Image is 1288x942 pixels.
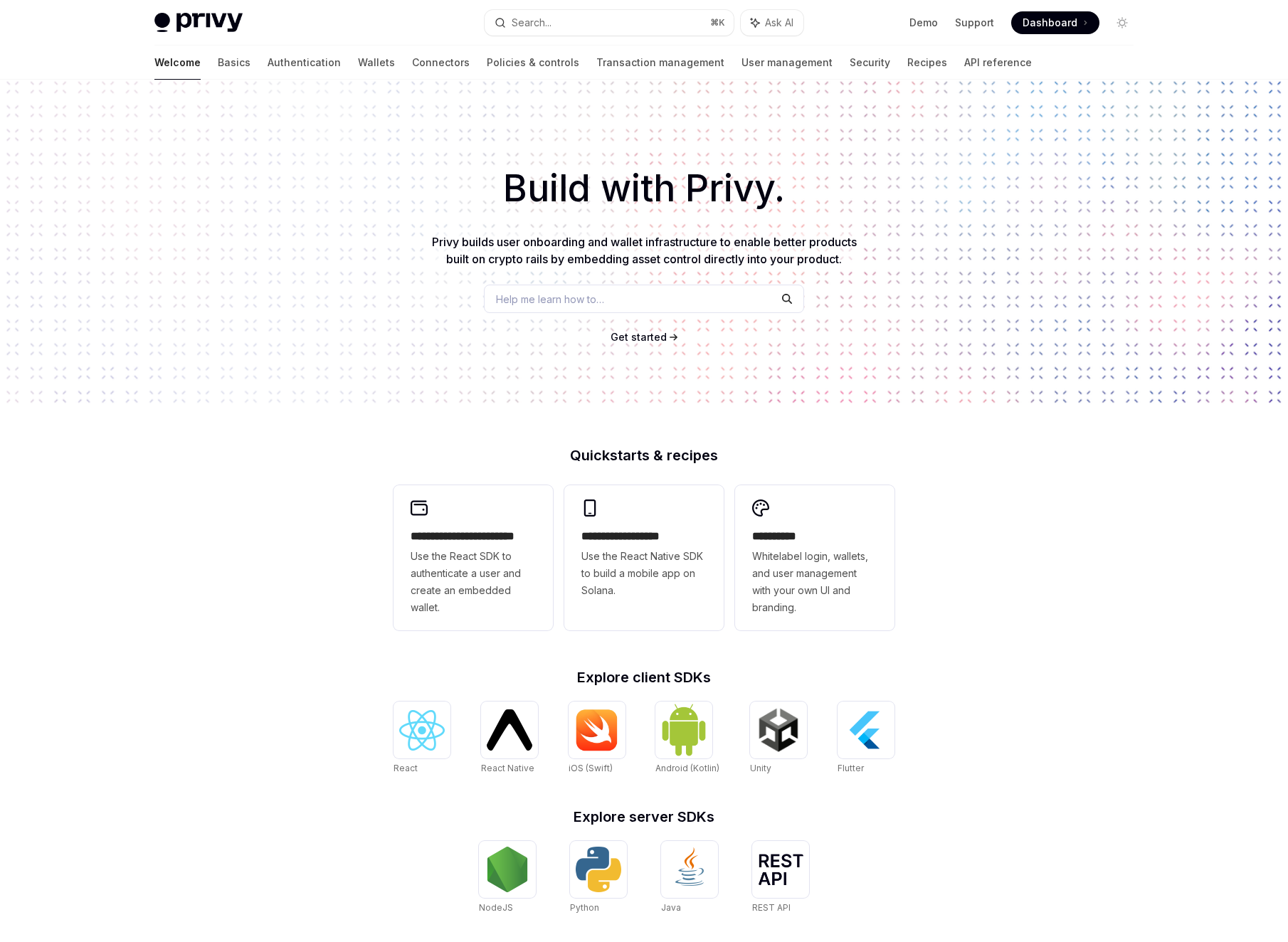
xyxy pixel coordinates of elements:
[907,46,947,80] a: Recipes
[399,710,445,751] img: React
[154,46,201,80] a: Welcome
[570,902,599,913] span: Python
[838,763,864,773] span: Flutter
[756,707,801,753] img: Unity
[843,707,889,753] img: Flutter
[667,847,712,892] img: Java
[710,17,725,28] span: ⌘ K
[432,235,857,266] span: Privy builds user onboarding and wallet infrastructure to enable better products built on crypto ...
[394,763,418,773] span: React
[1011,11,1099,34] a: Dashboard
[581,548,707,599] span: Use the React Native SDK to build a mobile app on Solana.
[838,702,894,776] a: FlutterFlutter
[570,841,627,915] a: PythonPython
[394,810,894,824] h2: Explore server SDKs
[394,448,894,462] h2: Quickstarts & recipes
[487,46,579,80] a: Policies & controls
[752,841,809,915] a: REST APIREST API
[750,702,807,776] a: UnityUnity
[661,902,681,913] span: Java
[741,10,803,36] button: Ask AI
[485,10,734,36] button: Search...⌘K
[481,702,538,776] a: React NativeReact Native
[752,902,791,913] span: REST API
[154,13,243,33] img: light logo
[412,46,470,80] a: Connectors
[487,709,532,750] img: React Native
[750,763,771,773] span: Unity
[574,709,620,751] img: iOS (Swift)
[394,702,450,776] a: ReactReact
[481,763,534,773] span: React Native
[611,330,667,344] a: Get started
[758,854,803,885] img: REST API
[752,548,877,616] span: Whitelabel login, wallets, and user management with your own UI and branding.
[964,46,1032,80] a: API reference
[735,485,894,630] a: **** *****Whitelabel login, wallets, and user management with your own UI and branding.
[496,292,604,307] span: Help me learn how to…
[955,16,994,30] a: Support
[661,703,707,756] img: Android (Kotlin)
[23,161,1265,216] h1: Build with Privy.
[479,902,513,913] span: NodeJS
[850,46,890,80] a: Security
[394,670,894,684] h2: Explore client SDKs
[569,763,613,773] span: iOS (Swift)
[564,485,724,630] a: **** **** **** ***Use the React Native SDK to build a mobile app on Solana.
[1023,16,1077,30] span: Dashboard
[596,46,724,80] a: Transaction management
[611,331,667,343] span: Get started
[268,46,341,80] a: Authentication
[661,841,718,915] a: JavaJava
[741,46,833,80] a: User management
[765,16,793,30] span: Ask AI
[576,847,621,892] img: Python
[655,702,719,776] a: Android (Kotlin)Android (Kotlin)
[655,763,719,773] span: Android (Kotlin)
[479,841,536,915] a: NodeJSNodeJS
[358,46,395,80] a: Wallets
[909,16,938,30] a: Demo
[1111,11,1134,34] button: Toggle dark mode
[485,847,530,892] img: NodeJS
[218,46,250,80] a: Basics
[512,14,551,31] div: Search...
[411,548,536,616] span: Use the React SDK to authenticate a user and create an embedded wallet.
[569,702,625,776] a: iOS (Swift)iOS (Swift)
